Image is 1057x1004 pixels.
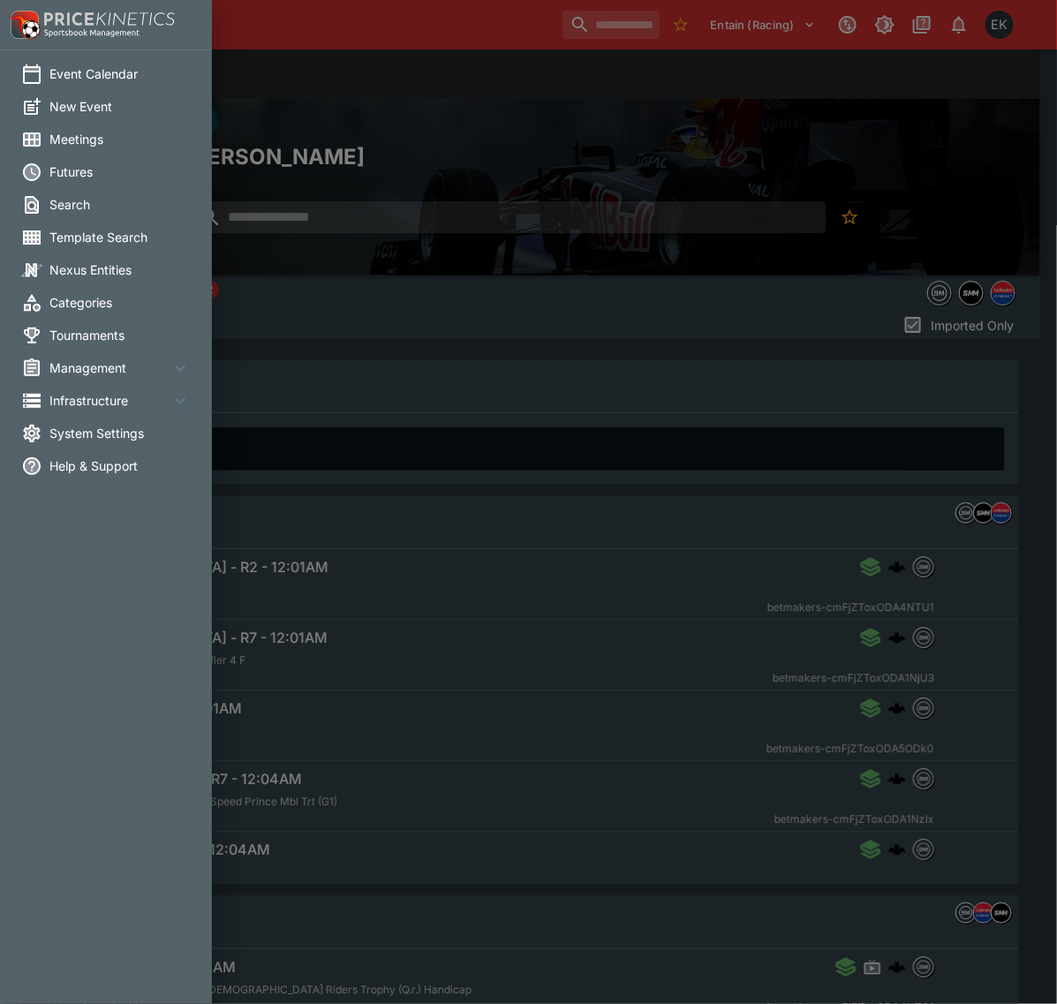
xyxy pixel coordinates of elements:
[49,391,170,410] span: Infrastructure
[49,457,191,475] span: Help & Support
[44,12,175,26] img: PriceKinetics
[49,228,191,246] span: Template Search
[49,130,191,148] span: Meetings
[5,7,41,42] img: PriceKinetics Logo
[49,260,191,279] span: Nexus Entities
[49,293,191,312] span: Categories
[49,326,191,344] span: Tournaments
[49,195,191,214] span: Search
[44,29,140,37] img: Sportsbook Management
[49,64,191,83] span: Event Calendar
[49,424,191,442] span: System Settings
[49,359,170,377] span: Management
[49,97,191,116] span: New Event
[49,162,191,181] span: Futures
